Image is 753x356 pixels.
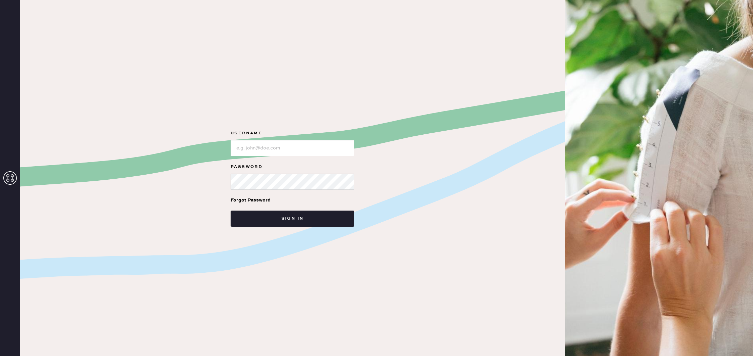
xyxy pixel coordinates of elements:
[231,129,354,137] label: Username
[231,140,354,156] input: e.g. john@doe.com
[231,190,271,211] a: Forgot Password
[231,196,271,204] div: Forgot Password
[231,211,354,227] button: Sign in
[231,163,354,171] label: Password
